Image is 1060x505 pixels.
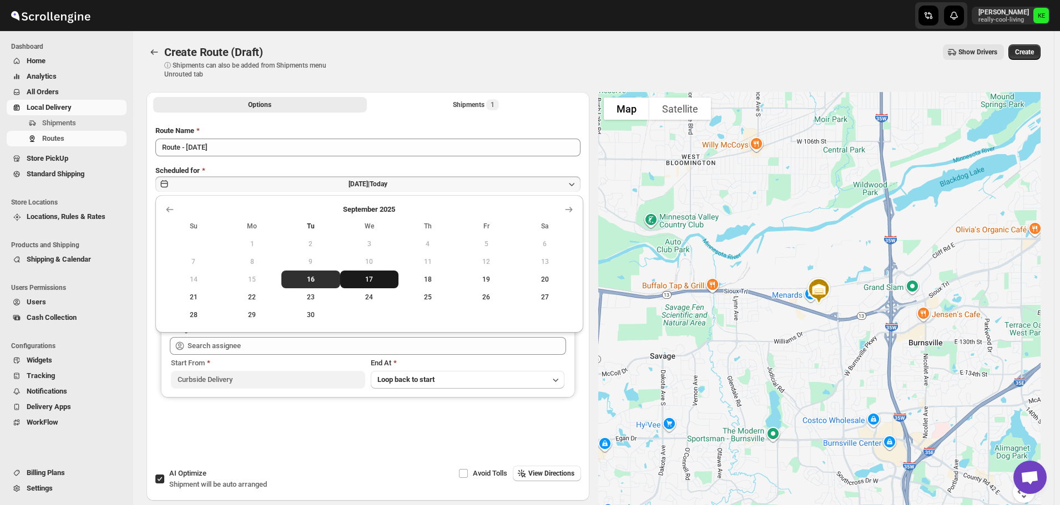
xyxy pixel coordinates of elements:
span: Sa [520,222,570,231]
button: Monday September 1 2025 [223,235,282,253]
span: We [345,222,395,231]
button: Friday September 26 2025 [457,288,516,306]
span: Analytics [27,72,57,80]
button: Saturday September 6 2025 [516,235,574,253]
th: Monday [223,217,282,235]
span: Cash Collection [27,313,77,322]
text: KE [1038,12,1046,19]
th: Saturday [516,217,574,235]
button: Tuesday September 30 2025 [281,306,340,324]
span: 22 [228,293,277,302]
span: 24 [345,293,395,302]
p: ⓘ Shipments can also be added from Shipments menu Unrouted tab [164,61,339,79]
span: 26 [462,293,512,302]
span: Users Permissions [11,283,128,292]
th: Sunday [164,217,223,235]
button: Friday September 19 2025 [457,271,516,288]
button: Wednesday September 3 2025 [340,235,399,253]
span: 13 [520,257,570,266]
span: Kermit Erickson [1033,8,1049,23]
button: Thursday September 18 2025 [398,271,457,288]
button: Map camera controls [1013,481,1035,503]
span: All Orders [27,88,59,96]
span: Delivery Apps [27,402,71,411]
span: Home [27,57,46,65]
span: Start From [171,359,205,367]
span: 4 [403,239,453,248]
span: 11 [403,257,453,266]
span: 1 [491,100,494,109]
span: Shipments [42,119,76,127]
div: All Route Options [147,116,589,465]
span: 27 [520,293,570,302]
span: 12 [462,257,512,266]
span: WorkFlow [27,418,58,426]
span: Routes [42,134,64,142]
button: Tuesday September 23 2025 [281,288,340,306]
span: Tracking [27,371,55,380]
button: Shipping & Calendar [7,252,127,267]
span: 6 [520,239,570,248]
span: Su [169,222,219,231]
button: All Orders [7,84,127,100]
button: Wednesday September 10 2025 [340,253,399,271]
th: Friday [457,217,516,235]
div: End At [371,358,565,369]
button: Routes [7,131,127,146]
span: 5 [462,239,512,248]
button: Thursday September 25 2025 [398,288,457,306]
span: Widgets [27,356,52,364]
span: Create Route (Draft) [164,45,263,59]
p: [PERSON_NAME] [978,8,1029,17]
button: Show next month, October 2025 [561,202,577,217]
button: User menu [972,7,1050,24]
input: Search assignee [188,337,566,355]
button: [DATE]|Today [155,176,581,192]
button: Thursday September 11 2025 [398,253,457,271]
span: [DATE] | [349,180,370,188]
span: Fr [462,222,512,231]
span: Standard Shipping [27,170,84,178]
span: 21 [169,293,219,302]
span: Billing Plans [27,468,65,477]
th: Wednesday [340,217,399,235]
button: Analytics [7,69,127,84]
span: Settings [27,484,53,492]
span: 30 [286,310,336,319]
button: Show satellite imagery [649,98,711,120]
button: Routes [147,44,162,60]
span: 8 [228,257,277,266]
button: Locations, Rules & Rates [7,209,127,225]
span: 29 [228,310,277,319]
span: 9 [286,257,336,266]
button: Billing Plans [7,465,127,481]
button: Shipments [7,115,127,131]
span: Notifications [27,387,67,395]
span: Scheduled for [155,166,200,175]
button: Create [1008,44,1041,60]
button: Show previous month, August 2025 [162,202,178,217]
button: Sunday September 21 2025 [164,288,223,306]
span: Store PickUp [27,154,68,162]
span: 23 [286,293,336,302]
button: Friday September 12 2025 [457,253,516,271]
span: 20 [520,275,570,284]
span: Create [1015,48,1034,57]
span: 2 [286,239,336,248]
button: Monday September 22 2025 [223,288,282,306]
span: Shipment will be auto arranged [169,480,267,488]
img: ScrollEngine [9,2,92,29]
button: Loop back to start [371,371,565,389]
span: 17 [345,275,395,284]
button: Monday September 29 2025 [223,306,282,324]
span: 10 [345,257,395,266]
span: Options [248,100,271,109]
button: Monday September 15 2025 [223,271,282,288]
button: Selected Shipments [369,97,583,113]
span: Today [370,180,387,188]
span: View Directions [528,469,574,478]
span: AI Optimize [169,469,206,477]
button: Sunday September 28 2025 [164,306,223,324]
button: Home [7,53,127,69]
button: Users [7,294,127,310]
